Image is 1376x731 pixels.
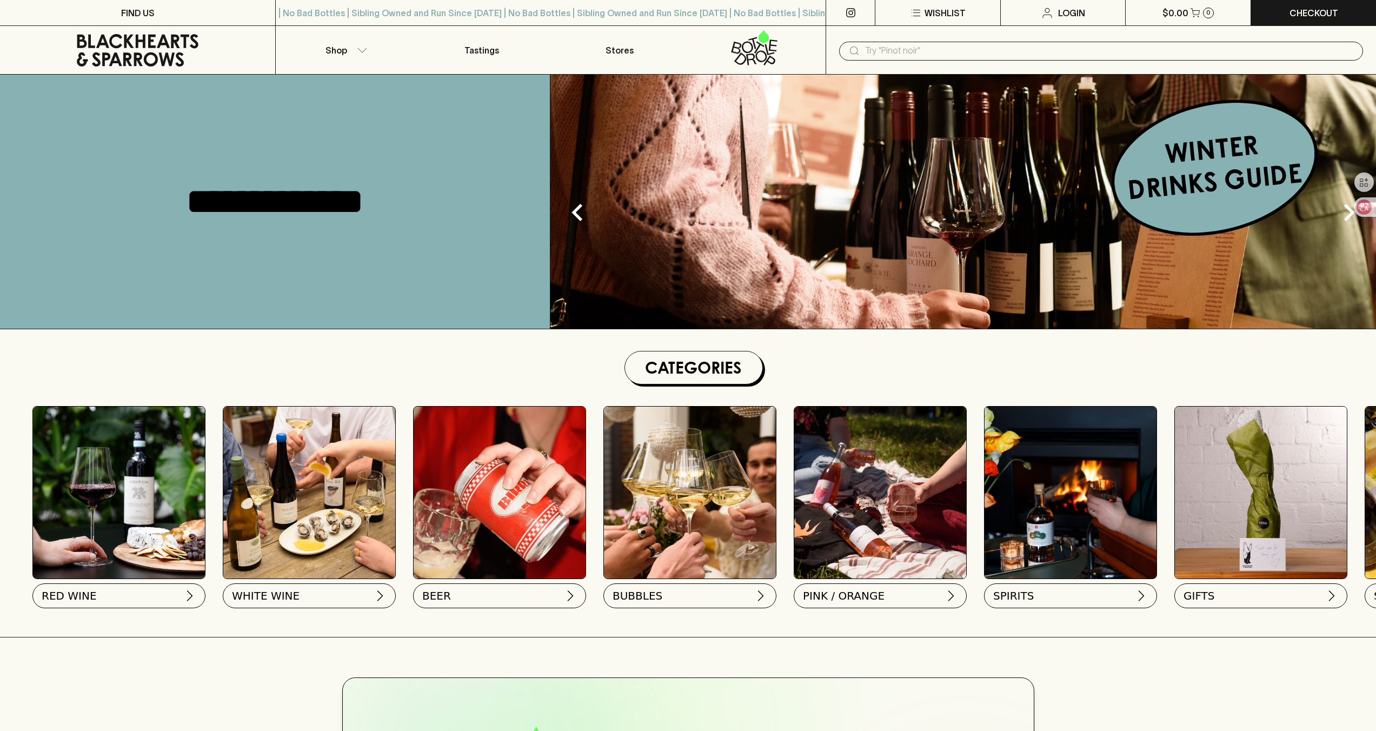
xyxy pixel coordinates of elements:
p: 0 [1206,10,1211,16]
img: chevron-right.svg [374,589,387,602]
h1: Categories [629,356,758,380]
p: Tastings [464,44,499,57]
p: Stores [606,44,634,57]
img: chevron-right.svg [1325,589,1338,602]
button: BEER [413,583,586,608]
p: $0.00 [1162,6,1188,19]
button: WHITE WINE [223,583,396,608]
img: 2022_Festive_Campaign_INSTA-16 1 [604,407,776,579]
img: chevron-right.svg [183,589,196,602]
button: PINK / ORANGE [794,583,967,608]
a: Tastings [413,26,550,74]
span: BEER [422,588,451,603]
button: Previous [556,191,599,234]
button: RED WINE [32,583,205,608]
span: BUBBLES [613,588,662,603]
img: chevron-right.svg [1135,589,1148,602]
button: GIFTS [1174,583,1347,608]
a: Stores [551,26,688,74]
p: Wishlist [925,6,966,19]
p: Shop [325,44,347,57]
img: optimise [550,75,1376,329]
img: BIRRA_GOOD-TIMES_INSTA-2 1/optimise?auth=Mjk3MjY0ODMzMw__ [414,407,586,579]
p: FIND US [121,6,155,19]
span: SPIRITS [993,588,1034,603]
img: chevron-right.svg [564,589,577,602]
img: optimise [223,407,395,579]
button: Shop [276,26,413,74]
p: Login [1058,6,1085,19]
p: Checkout [1289,6,1338,19]
span: RED WINE [42,588,97,603]
input: Try "Pinot noir" [865,42,1354,59]
button: BUBBLES [603,583,776,608]
img: gospel_collab-2 1 [794,407,966,579]
img: chevron-right.svg [754,589,767,602]
img: chevron-right.svg [945,589,958,602]
span: WHITE WINE [232,588,300,603]
img: Red Wine Tasting [33,407,205,579]
span: PINK / ORANGE [803,588,885,603]
span: GIFTS [1184,588,1214,603]
button: SPIRITS [984,583,1157,608]
img: GIFT WRA-16 1 [1175,407,1347,579]
img: gospel_collab-2 1 [985,407,1156,579]
button: Next [1327,191,1371,234]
